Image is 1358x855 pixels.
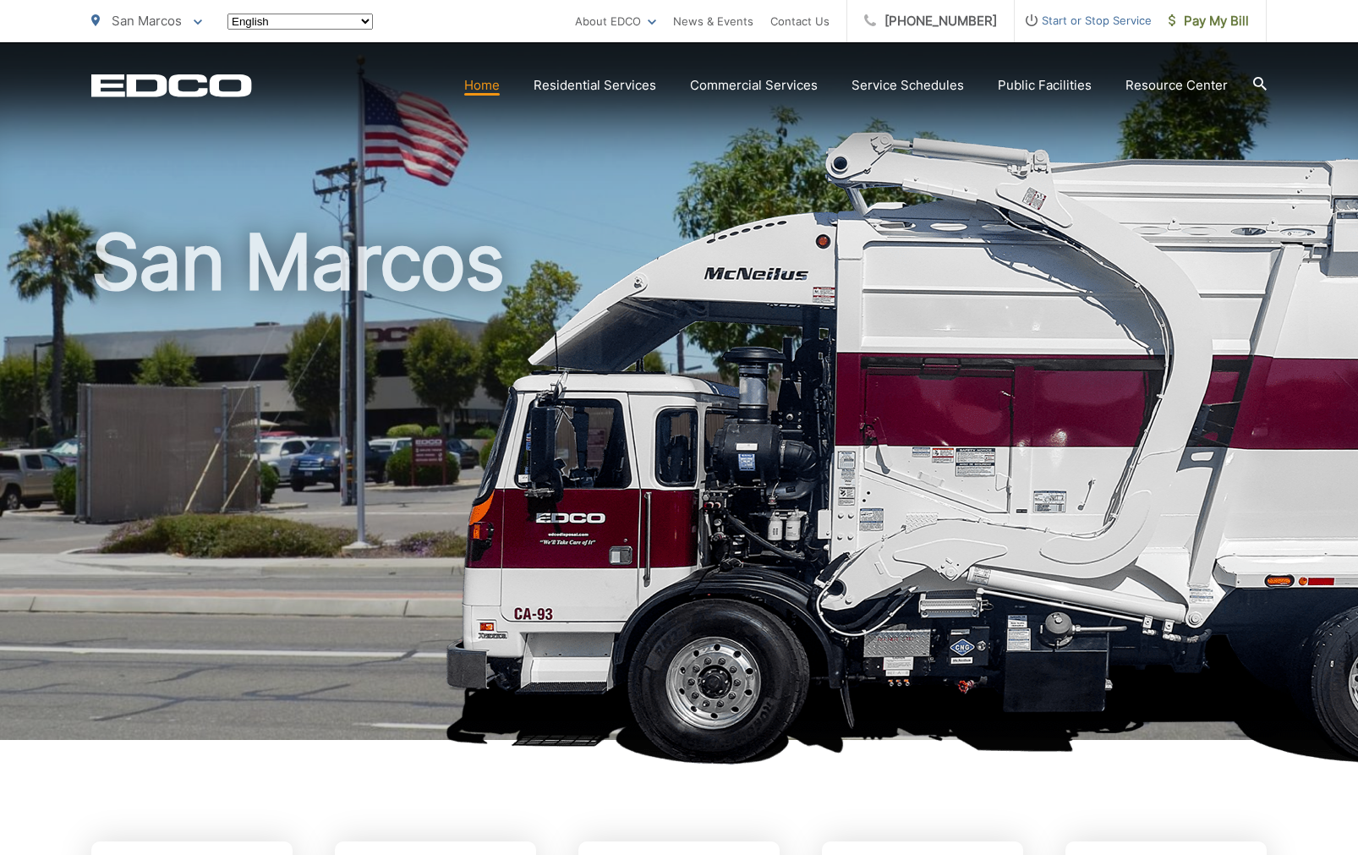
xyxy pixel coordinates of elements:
[1125,75,1228,96] a: Resource Center
[690,75,818,96] a: Commercial Services
[575,11,656,31] a: About EDCO
[998,75,1092,96] a: Public Facilities
[1169,11,1249,31] span: Pay My Bill
[534,75,656,96] a: Residential Services
[851,75,964,96] a: Service Schedules
[464,75,500,96] a: Home
[112,13,182,29] span: San Marcos
[91,220,1267,755] h1: San Marcos
[673,11,753,31] a: News & Events
[227,14,373,30] select: Select a language
[770,11,830,31] a: Contact Us
[91,74,252,97] a: EDCD logo. Return to the homepage.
